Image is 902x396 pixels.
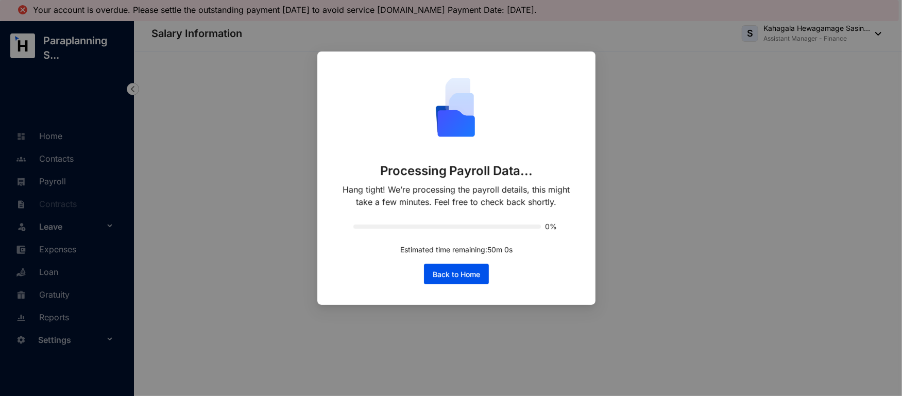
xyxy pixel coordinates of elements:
[433,269,480,280] span: Back to Home
[424,264,489,284] button: Back to Home
[400,244,513,255] p: Estimated time remaining: 50 m 0 s
[338,183,575,208] p: Hang tight! We’re processing the payroll details, this might take a few minutes. Feel free to che...
[545,223,559,230] span: 0%
[380,163,533,179] p: Processing Payroll Data...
